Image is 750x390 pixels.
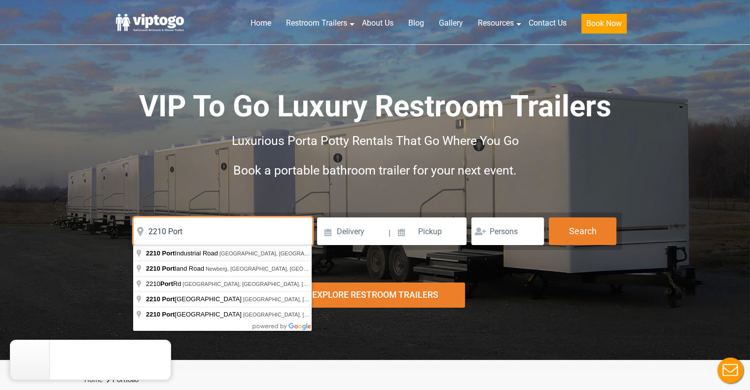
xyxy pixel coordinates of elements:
[139,89,611,124] span: VIP To Go Luxury Restroom Trailers
[146,249,160,257] span: 2210
[574,12,634,39] a: Book Now
[146,295,175,303] span: 2210 Port
[243,296,419,302] span: [GEOGRAPHIC_DATA], [GEOGRAPHIC_DATA], [GEOGRAPHIC_DATA]
[233,163,517,177] span: Book a portable bathroom trailer for your next event.
[470,12,521,34] a: Resources
[146,280,183,287] span: 2210 Rd
[162,311,175,318] span: Port
[183,281,358,287] span: [GEOGRAPHIC_DATA], [GEOGRAPHIC_DATA], [GEOGRAPHIC_DATA]
[471,217,544,245] input: Persons
[581,14,627,34] button: Book Now
[206,266,346,272] span: Newberg, [GEOGRAPHIC_DATA], [GEOGRAPHIC_DATA]
[549,217,616,245] button: Search
[146,265,160,272] span: 2210
[392,217,467,245] input: Pickup
[219,250,395,256] span: [GEOGRAPHIC_DATA], [GEOGRAPHIC_DATA], [GEOGRAPHIC_DATA]
[162,265,175,272] span: Port
[431,12,470,34] a: Gallery
[243,12,279,34] a: Home
[317,217,388,245] input: Delivery
[146,249,219,257] span: Industrial Road
[521,12,574,34] a: Contact Us
[285,283,465,308] div: Explore Restroom Trailers
[355,12,401,34] a: About Us
[401,12,431,34] a: Blog
[146,295,243,303] span: [GEOGRAPHIC_DATA]
[146,311,160,318] span: 2210
[711,351,750,390] button: Live Chat
[389,217,391,249] span: |
[104,374,139,386] li: Portfolio
[243,312,419,318] span: [GEOGRAPHIC_DATA], [GEOGRAPHIC_DATA], [GEOGRAPHIC_DATA]
[134,217,312,245] input: Where do you need your restroom?
[160,280,173,287] span: Port
[232,134,519,148] span: Luxurious Porta Potty Rentals That Go Where You Go
[279,12,355,34] a: Restroom Trailers
[146,265,206,272] span: land Road
[162,249,175,257] span: Port
[146,311,243,318] span: [GEOGRAPHIC_DATA]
